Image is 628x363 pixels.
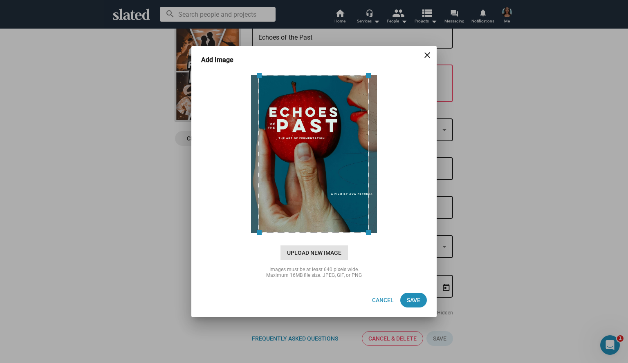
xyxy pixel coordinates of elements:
[366,293,400,307] button: Cancel
[400,293,427,307] button: Save
[232,267,396,278] div: Images must be at least 640 pixels wide. Maximum 16MB file size. JPEG, GIF, or PNG
[372,293,394,307] span: Cancel
[407,293,420,307] span: Save
[280,245,348,260] span: Upload New Image
[251,75,378,233] img: 0RZypsAAAAGSURBVAMAhlZMb5egrEsAAAAASUVORK5CYII=
[201,56,245,64] h3: Add Image
[422,50,432,60] mat-icon: close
